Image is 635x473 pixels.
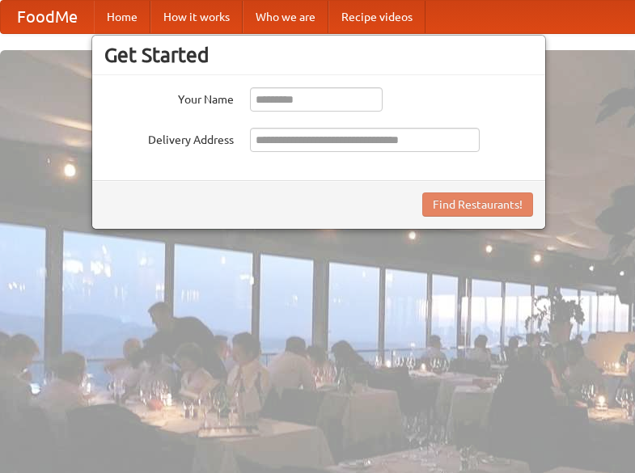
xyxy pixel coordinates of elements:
[104,43,533,67] h3: Get Started
[1,1,94,33] a: FoodMe
[104,87,234,108] label: Your Name
[150,1,243,33] a: How it works
[243,1,328,33] a: Who we are
[94,1,150,33] a: Home
[328,1,425,33] a: Recipe videos
[422,192,533,217] button: Find Restaurants!
[104,128,234,148] label: Delivery Address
